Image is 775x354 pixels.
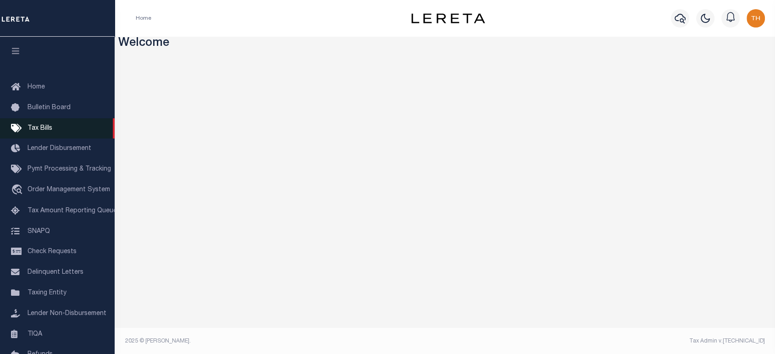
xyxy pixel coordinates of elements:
span: SNAPQ [28,228,50,234]
span: Lender Non-Disbursement [28,310,106,317]
span: Tax Bills [28,125,52,132]
i: travel_explore [11,184,26,196]
span: Delinquent Letters [28,269,83,276]
span: Tax Amount Reporting Queue [28,208,117,214]
span: Check Requests [28,249,77,255]
span: Taxing Entity [28,290,66,296]
span: Bulletin Board [28,105,71,111]
li: Home [136,14,151,22]
span: TIQA [28,331,42,337]
div: Tax Admin v.[TECHNICAL_ID] [452,337,765,345]
img: logo-dark.svg [411,13,485,23]
span: Pymt Processing & Tracking [28,166,111,172]
span: Lender Disbursement [28,145,91,152]
span: Order Management System [28,187,110,193]
h3: Welcome [118,37,772,51]
span: Home [28,84,45,90]
img: svg+xml;base64,PHN2ZyB4bWxucz0iaHR0cDovL3d3dy53My5vcmcvMjAwMC9zdmciIHBvaW50ZXItZXZlbnRzPSJub25lIi... [747,9,765,28]
div: 2025 © [PERSON_NAME]. [118,337,445,345]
